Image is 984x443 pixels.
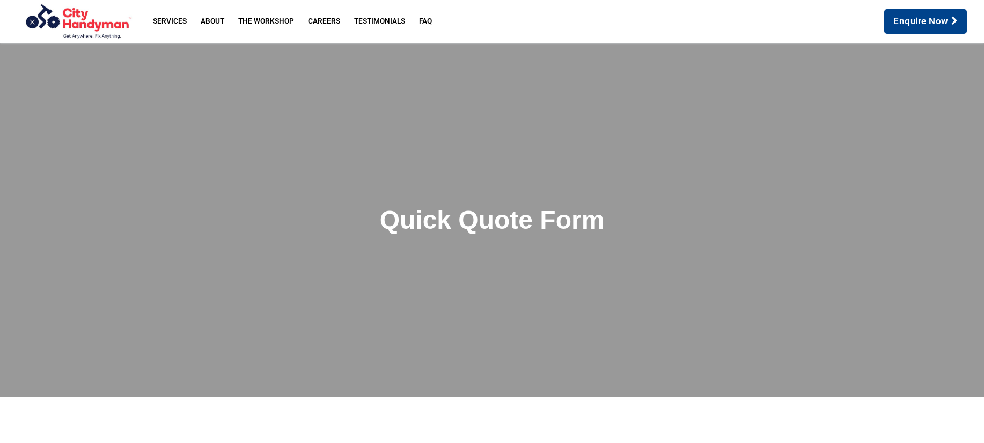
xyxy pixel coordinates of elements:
[301,11,347,32] a: Careers
[347,11,412,32] a: Testimonials
[412,11,439,32] a: FAQ
[884,9,967,34] a: Enquire Now
[419,18,432,25] span: FAQ
[308,18,340,25] span: Careers
[186,205,798,236] h2: Quick Quote Form
[231,11,301,32] a: The Workshop
[194,11,231,32] a: About
[238,18,294,25] span: The Workshop
[153,18,187,25] span: Services
[146,11,194,32] a: Services
[13,3,142,40] img: City Handyman | Melbourne
[354,18,405,25] span: Testimonials
[201,18,224,25] span: About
